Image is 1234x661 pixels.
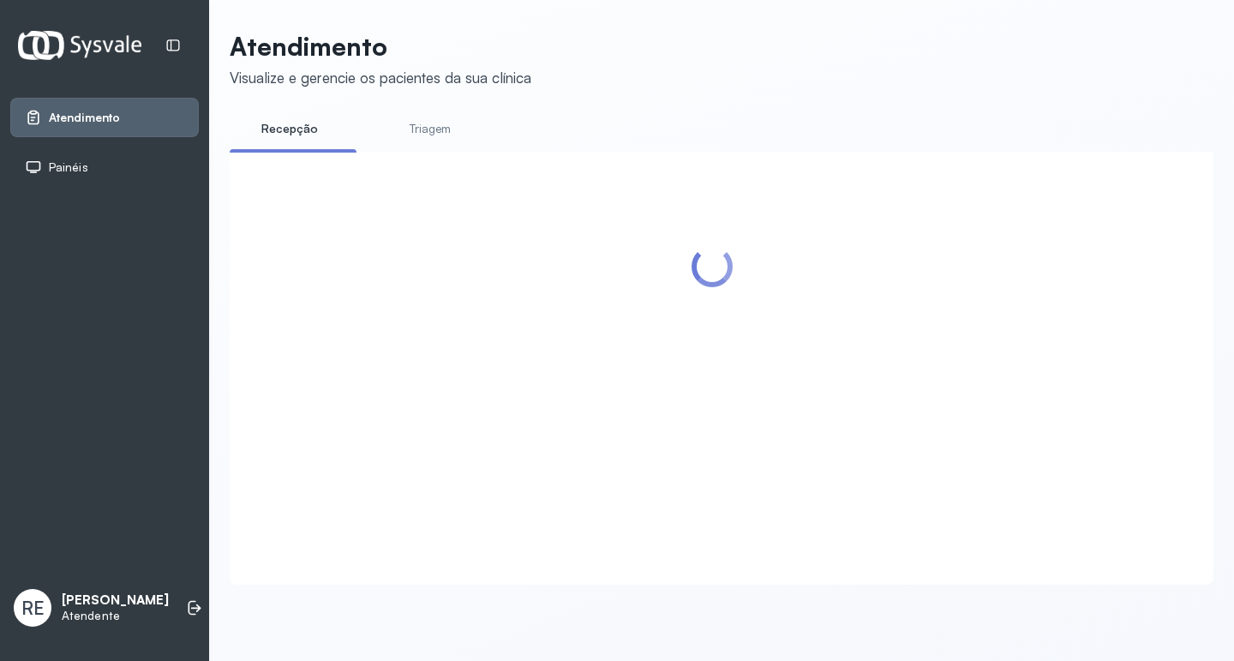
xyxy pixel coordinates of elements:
p: Atendimento [230,31,531,62]
p: Atendente [62,609,169,623]
span: Atendimento [49,111,120,125]
a: Triagem [370,115,490,143]
div: Visualize e gerencie os pacientes da sua clínica [230,69,531,87]
p: [PERSON_NAME] [62,592,169,609]
span: Painéis [49,160,88,175]
a: Atendimento [25,109,184,126]
img: Logotipo do estabelecimento [18,31,141,59]
a: Recepção [230,115,350,143]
